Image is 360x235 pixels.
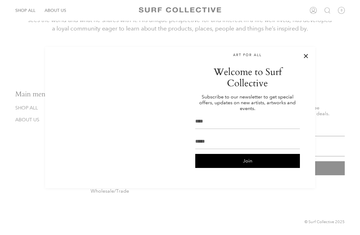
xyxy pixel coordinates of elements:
button: Join [195,154,300,168]
h2: Welcome to Surf Collective [195,66,300,89]
p: ART FOR ALL [195,53,300,57]
input: Name [195,114,300,129]
button: Close [303,53,309,59]
p: Subscribe to our newsletter to get special offers, updates on new artists, artworks and events. [195,94,300,111]
input: Email [195,134,300,149]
